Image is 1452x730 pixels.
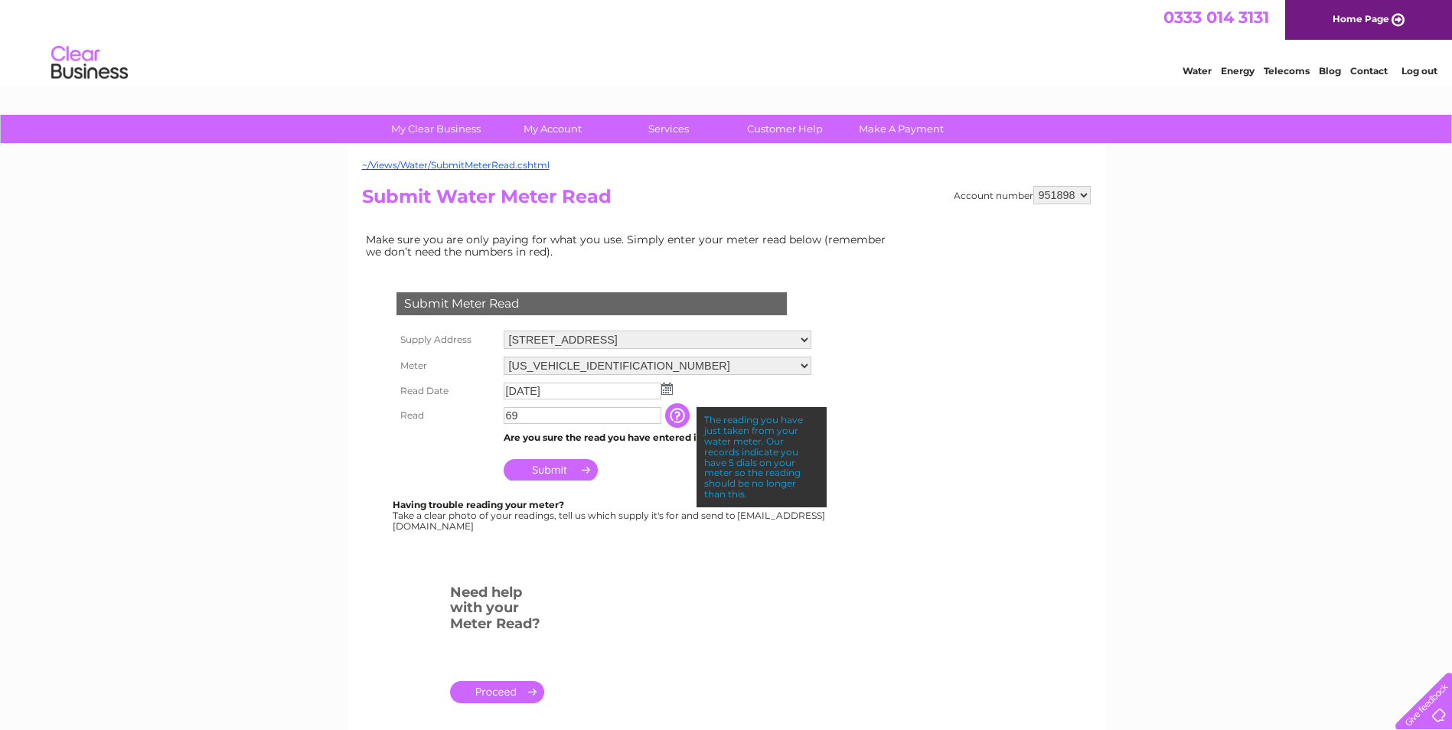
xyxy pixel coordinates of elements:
h3: Need help with your Meter Read? [450,582,544,640]
th: Read Date [393,379,500,403]
a: ~/Views/Water/SubmitMeterRead.cshtml [362,159,550,171]
a: My Clear Business [373,115,499,143]
a: 0333 014 3131 [1163,8,1269,27]
input: Information [665,403,693,428]
a: . [450,681,544,703]
a: Log out [1401,65,1437,77]
img: logo.png [51,40,129,86]
td: Make sure you are only paying for what you use. Simply enter your meter read below (remember we d... [362,230,898,262]
input: Submit [504,459,598,481]
a: Make A Payment [838,115,964,143]
h2: Submit Water Meter Read [362,186,1091,215]
div: Clear Business is a trading name of Verastar Limited (registered in [GEOGRAPHIC_DATA] No. 3667643... [365,8,1088,74]
img: ... [661,383,673,395]
a: Energy [1221,65,1255,77]
div: Submit Meter Read [396,292,787,315]
a: Water [1183,65,1212,77]
a: Customer Help [722,115,848,143]
div: Take a clear photo of your readings, tell us which supply it's for and send to [EMAIL_ADDRESS][DO... [393,500,827,531]
a: My Account [489,115,615,143]
div: The reading you have just taken from your water meter. Our records indicate you have 5 dials on y... [697,407,827,507]
a: Services [605,115,732,143]
th: Read [393,403,500,428]
div: Account number [954,186,1091,204]
a: Contact [1350,65,1388,77]
td: Are you sure the read you have entered is correct? [500,428,815,448]
th: Meter [393,353,500,379]
b: Having trouble reading your meter? [393,499,564,510]
th: Supply Address [393,327,500,353]
a: Telecoms [1264,65,1310,77]
a: Blog [1319,65,1341,77]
